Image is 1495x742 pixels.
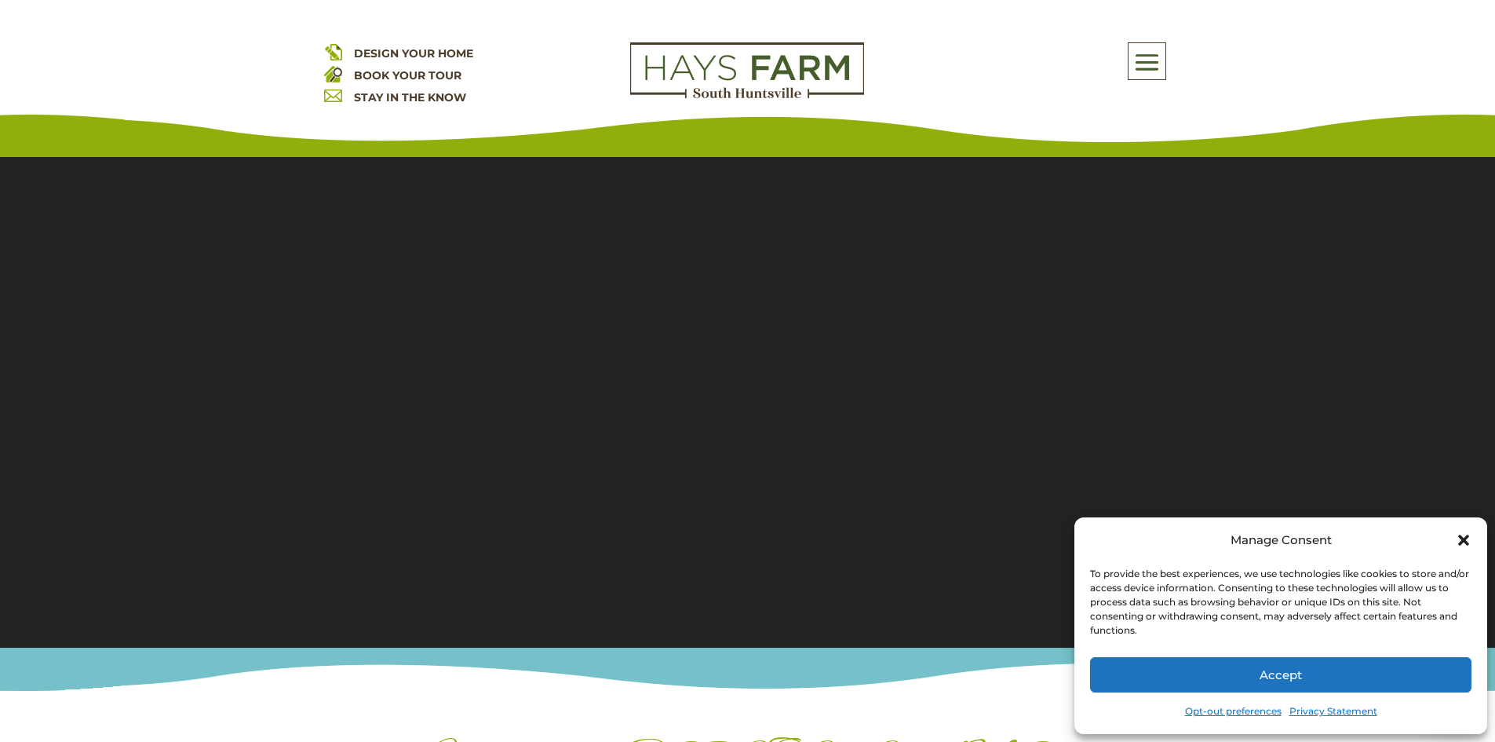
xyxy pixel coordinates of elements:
[1231,529,1332,551] div: Manage Consent
[324,64,342,82] img: book your home tour
[354,68,461,82] a: BOOK YOUR TOUR
[354,90,466,104] a: STAY IN THE KNOW
[630,88,864,102] a: hays farm homes huntsville development
[1185,700,1282,722] a: Opt-out preferences
[1456,532,1471,548] div: Close dialog
[630,42,864,99] img: Logo
[1090,567,1470,638] div: To provide the best experiences, we use technologies like cookies to store and/or access device i...
[1090,657,1471,693] button: Accept
[1289,700,1377,722] a: Privacy Statement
